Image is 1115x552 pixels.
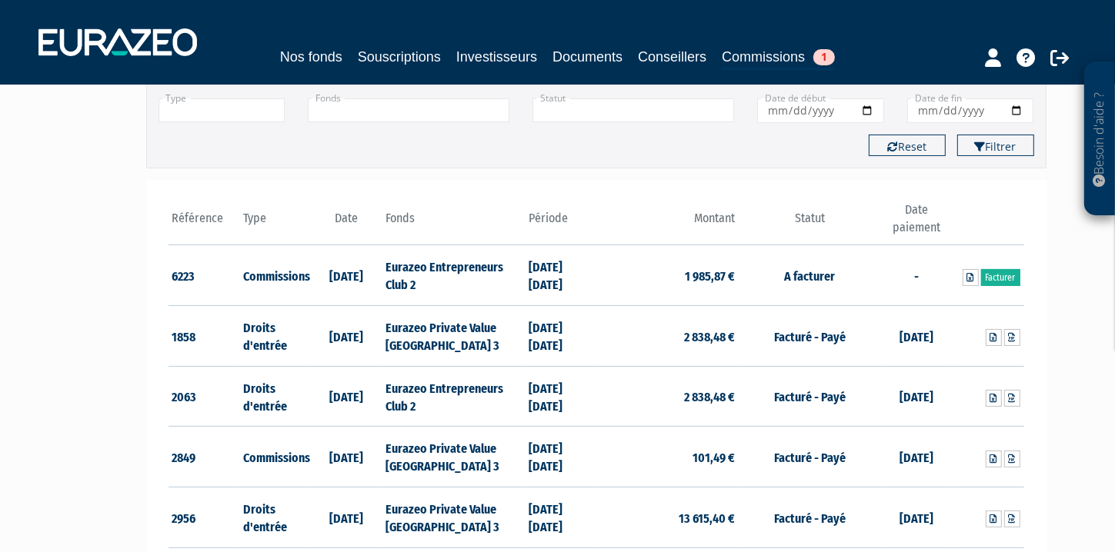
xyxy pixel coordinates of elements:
td: Eurazeo Private Value [GEOGRAPHIC_DATA] 3 [382,427,524,487]
td: [DATE] [311,306,382,367]
th: Période [525,201,596,245]
td: Facturé - Payé [739,366,881,427]
img: 1732889491-logotype_eurazeo_blanc_rvb.png [38,28,197,56]
td: Eurazeo Entrepreneurs Club 2 [382,366,524,427]
td: 2 838,48 € [596,306,739,367]
a: Commissions1 [722,46,835,70]
td: [DATE] [311,427,382,487]
th: Montant [596,201,739,245]
td: [DATE] [DATE] [525,427,596,487]
td: [DATE] [DATE] [525,366,596,427]
td: 101,49 € [596,427,739,487]
td: Commissions [239,427,311,487]
td: 6223 [169,245,240,306]
td: [DATE] [311,366,382,427]
td: [DATE] [881,306,953,367]
td: [DATE] [881,487,953,548]
a: Documents [552,46,623,68]
button: Reset [869,135,946,156]
td: A facturer [739,245,881,306]
td: Facturé - Payé [739,427,881,487]
td: [DATE] [DATE] [525,487,596,548]
td: 2 838,48 € [596,366,739,427]
td: Eurazeo Private Value [GEOGRAPHIC_DATA] 3 [382,487,524,548]
td: 2063 [169,366,240,427]
th: Type [239,201,311,245]
td: - [881,245,953,306]
a: Souscriptions [358,46,441,68]
th: Fonds [382,201,524,245]
td: Commissions [239,245,311,306]
td: 2956 [169,487,240,548]
td: [DATE] [DATE] [525,306,596,367]
p: Besoin d'aide ? [1091,70,1109,208]
th: Statut [739,201,881,245]
td: [DATE] [DATE] [525,245,596,306]
a: Conseillers [638,46,706,68]
td: 13 615,40 € [596,487,739,548]
td: [DATE] [311,487,382,548]
td: [DATE] [311,245,382,306]
a: Investisseurs [456,46,537,68]
td: Droits d'entrée [239,306,311,367]
a: Nos fonds [280,46,342,68]
td: [DATE] [881,427,953,487]
td: [DATE] [881,366,953,427]
td: 1 985,87 € [596,245,739,306]
td: 2849 [169,427,240,487]
span: 1 [813,49,835,65]
button: Filtrer [957,135,1034,156]
td: 1858 [169,306,240,367]
td: Droits d'entrée [239,366,311,427]
a: Facturer [981,269,1020,286]
th: Date [311,201,382,245]
td: Facturé - Payé [739,487,881,548]
td: Eurazeo Entrepreneurs Club 2 [382,245,524,306]
th: Référence [169,201,240,245]
td: Eurazeo Private Value [GEOGRAPHIC_DATA] 3 [382,306,524,367]
td: Droits d'entrée [239,487,311,548]
th: Date paiement [881,201,953,245]
td: Facturé - Payé [739,306,881,367]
